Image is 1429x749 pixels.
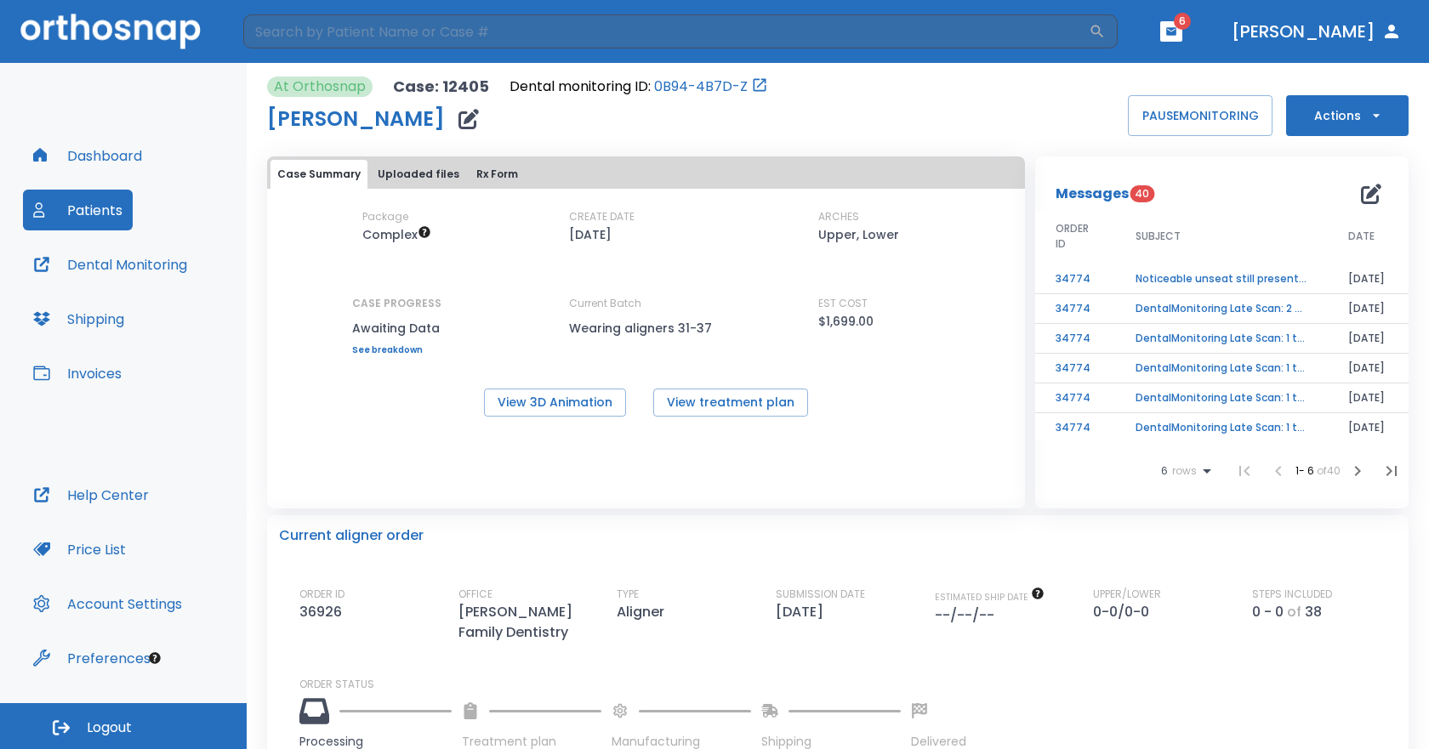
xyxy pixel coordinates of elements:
button: Actions [1286,95,1409,136]
td: 34774 [1035,383,1115,413]
button: Preferences [23,638,161,678]
span: rows [1168,465,1197,477]
span: The date will be available after approving treatment plan [935,591,1045,604]
p: Current Batch [569,296,722,311]
button: PAUSEMONITORING [1128,95,1272,136]
td: [DATE] [1328,354,1409,383]
img: Orthosnap [20,14,201,48]
td: Noticeable unseat still present for [PERSON_NAME] [1115,264,1328,294]
td: 34774 [1035,294,1115,324]
p: Upper, Lower [818,224,899,245]
p: ORDER STATUS [299,677,1397,692]
p: 0 - 0 [1252,602,1284,622]
button: Uploaded files [371,160,466,189]
p: TYPE [617,587,639,602]
div: tabs [270,160,1022,189]
button: Shipping [23,298,134,339]
td: [DATE] [1328,413,1409,443]
h1: [PERSON_NAME] [267,109,445,129]
button: Patients [23,190,133,230]
p: Dental monitoring ID: [510,77,651,97]
p: STEPS INCLUDED [1252,587,1332,602]
p: Aligner [617,602,671,622]
p: Messages [1056,184,1129,204]
td: 34774 [1035,413,1115,443]
span: Logout [87,718,132,737]
td: DentalMonitoring Late Scan: 1 to 2 Weeks Notification [1115,413,1328,443]
p: EST COST [818,296,868,311]
p: OFFICE [458,587,492,602]
p: [DATE] [776,602,830,622]
div: Tooltip anchor [147,650,162,666]
button: Dental Monitoring [23,244,197,285]
button: Rx Form [470,160,525,189]
p: 36926 [299,602,349,622]
input: Search by Patient Name or Case # [243,14,1089,48]
p: CASE PROGRESS [352,296,441,311]
td: 34774 [1035,264,1115,294]
span: of 40 [1317,463,1341,478]
div: Open patient in dental monitoring portal [510,77,768,97]
td: DentalMonitoring Late Scan: 2 - 4 Weeks Notification [1115,294,1328,324]
p: [DATE] [569,224,612,245]
p: ORDER ID [299,587,344,602]
td: 34774 [1035,324,1115,354]
span: 6 [1174,13,1191,30]
button: Dashboard [23,135,152,176]
button: Help Center [23,474,159,515]
span: Up to 50 Steps (100 aligners) [362,226,431,243]
button: View 3D Animation [484,389,626,417]
button: Invoices [23,353,132,394]
p: $1,699.00 [818,311,874,332]
span: SUBJECT [1136,229,1181,244]
p: Case: 12405 [393,77,489,97]
a: 0B94-4B7D-Z [654,77,748,97]
p: CREATE DATE [569,209,635,224]
span: 40 [1130,185,1154,202]
p: Wearing aligners 31-37 [569,318,722,338]
td: DentalMonitoring Late Scan: 1 to 2 Weeks Notification [1115,383,1328,413]
td: [DATE] [1328,324,1409,354]
p: Package [362,209,408,224]
button: Price List [23,529,136,570]
p: 0-0/0-0 [1093,602,1156,622]
td: DentalMonitoring Late Scan: 1 to 2 Weeks Notification [1115,324,1328,354]
span: 1 - 6 [1295,463,1317,478]
p: At Orthosnap [274,77,366,97]
p: UPPER/LOWER [1093,587,1161,602]
button: [PERSON_NAME] [1225,16,1409,47]
button: Account Settings [23,583,192,624]
p: ARCHES [818,209,859,224]
p: --/--/-- [935,605,1001,626]
p: SUBMISSION DATE [776,587,865,602]
td: DentalMonitoring Late Scan: 1 to 2 Weeks Notification [1115,354,1328,383]
p: [PERSON_NAME] Family Dentistry [458,602,603,643]
span: ORDER ID [1056,221,1095,252]
button: View treatment plan [653,389,808,417]
p: Current aligner order [279,525,424,546]
td: [DATE] [1328,264,1409,294]
button: Case Summary [270,160,367,189]
p: 38 [1305,602,1322,622]
a: See breakdown [352,345,441,355]
p: of [1287,602,1301,622]
p: Awaiting Data [352,318,441,338]
td: [DATE] [1328,294,1409,324]
td: 34774 [1035,354,1115,383]
td: [DATE] [1328,383,1409,413]
span: 6 [1161,465,1168,477]
span: DATE [1348,229,1375,244]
